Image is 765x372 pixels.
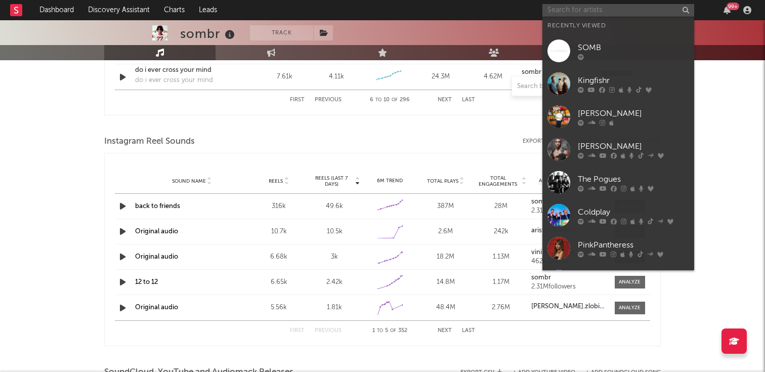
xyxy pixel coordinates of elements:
div: 1 5 352 [362,325,417,337]
div: 3k [309,252,360,262]
div: 6.65k [253,277,304,287]
button: Last [462,328,475,334]
a: [PERSON_NAME] [542,100,694,133]
div: 99 + [727,3,739,10]
a: [PERSON_NAME] [542,265,694,298]
div: Recently Viewed [547,20,689,32]
a: Original audio [135,228,178,235]
span: of [392,98,398,102]
strong: sombr [522,69,541,75]
div: 462k followers [531,258,607,265]
span: Sound Name [172,178,206,184]
span: Author / Followers [539,178,593,184]
span: to [375,98,381,102]
div: 316k [253,201,304,212]
div: 49.6k [309,201,360,212]
div: 28M [476,201,527,212]
div: 7.61k [261,72,308,82]
strong: vinimacchado_ [531,249,578,256]
button: Track [250,25,313,40]
div: 387M [420,201,471,212]
div: 5.56k [253,303,304,313]
a: [PERSON_NAME].zlobinsky [531,303,607,310]
div: 2.31M followers [531,283,607,291]
div: 2.6M [420,227,471,237]
button: Export CSV [523,138,565,144]
a: Original audio [135,254,178,260]
a: sombr [522,69,592,76]
a: do i ever cross your mind [135,65,241,75]
a: SOMB [542,34,694,67]
div: 24.3M [417,72,464,82]
div: 10.7k [253,227,304,237]
div: [PERSON_NAME] [578,107,689,119]
strong: aristonflowers [531,227,575,234]
a: The Pogues [542,166,694,199]
div: 1.17M [476,277,527,287]
span: Reels (last 7 days) [309,175,354,187]
div: 6M Trend [365,177,415,185]
button: Last [462,97,475,103]
a: Coldplay [542,199,694,232]
div: sombr [180,25,237,42]
div: 48.4M [420,303,471,313]
div: 4.11k [329,72,344,82]
div: SOMB [578,42,689,54]
div: 1.13M [476,252,527,262]
a: back to friends [135,203,180,210]
div: 2.42k [309,277,360,287]
a: PinkPantheress [542,232,694,265]
div: 10.5k [309,227,360,237]
button: Next [438,328,452,334]
div: 6 10 296 [362,94,417,106]
div: 1.81k [309,303,360,313]
a: 12 to 12 [135,279,158,285]
span: Total Engagements [476,175,521,187]
div: PinkPantheress [578,239,689,251]
div: 18.2M [420,252,471,262]
span: to [377,328,383,333]
span: Instagram Reel Sounds [104,136,195,148]
strong: [PERSON_NAME].zlobinsky [531,303,614,310]
a: vinimacchado_ [531,249,607,256]
strong: sombr [531,274,551,281]
a: sombr [531,274,607,281]
button: Next [438,97,452,103]
div: 14.8M [420,277,471,287]
input: Search for artists [542,4,694,17]
span: Reels [269,178,283,184]
div: do i ever cross your mind [135,75,213,86]
div: 6.68k [253,252,304,262]
a: [PERSON_NAME] [542,133,694,166]
div: Coldplay [578,206,689,218]
a: Original audio [135,304,178,311]
a: sombr [531,198,607,205]
div: [PERSON_NAME] [578,140,689,152]
div: Kingfishr [578,74,689,87]
a: aristonflowers [531,227,607,234]
button: Previous [315,328,342,334]
span: of [390,328,396,333]
strong: sombr [531,198,551,205]
div: 242k [476,227,527,237]
button: 99+ [724,6,731,14]
div: The Pogues [578,173,689,185]
input: Search by song name or URL [512,82,619,91]
button: First [290,97,305,103]
a: Kingfishr [542,67,694,100]
button: First [290,328,305,334]
button: Previous [315,97,342,103]
div: 2.31M followers [531,208,607,215]
div: 4.62M [470,72,517,82]
span: Total Plays [427,178,458,184]
div: 2.76M [476,303,527,313]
